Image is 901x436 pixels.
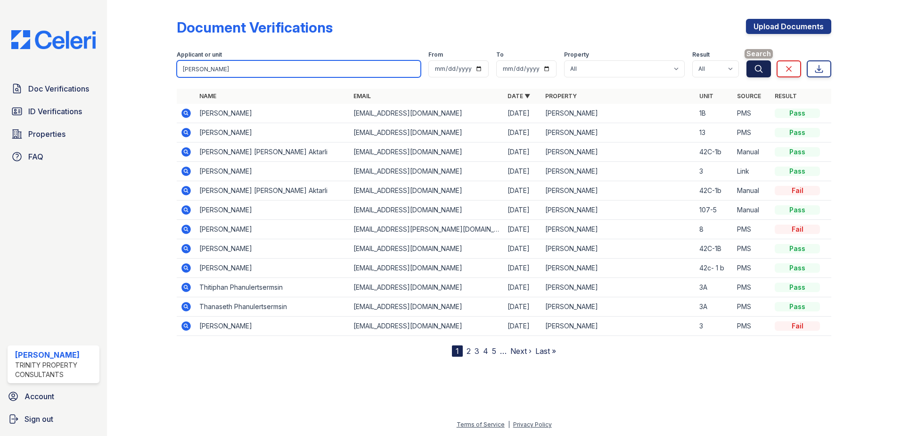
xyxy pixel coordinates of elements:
[8,79,99,98] a: Doc Verifications
[696,259,733,278] td: 42c- 1 b
[696,143,733,162] td: 42C-1b
[775,109,820,118] div: Pass
[733,104,771,123] td: PMS
[696,162,733,181] td: 3
[8,102,99,121] a: ID Verifications
[196,201,350,220] td: [PERSON_NAME]
[25,391,54,402] span: Account
[733,123,771,143] td: PMS
[196,317,350,336] td: [PERSON_NAME]
[350,162,504,181] td: [EMAIL_ADDRESS][DOMAIN_NAME]
[775,283,820,292] div: Pass
[350,104,504,123] td: [EMAIL_ADDRESS][DOMAIN_NAME]
[350,259,504,278] td: [EMAIL_ADDRESS][DOMAIN_NAME]
[492,346,496,356] a: 5
[196,123,350,143] td: [PERSON_NAME]
[196,220,350,239] td: [PERSON_NAME]
[4,410,103,428] button: Sign out
[25,413,53,425] span: Sign out
[4,387,103,406] a: Account
[541,317,696,336] td: [PERSON_NAME]
[692,51,710,59] label: Result
[504,162,541,181] td: [DATE]
[467,346,471,356] a: 2
[775,321,820,331] div: Fail
[733,278,771,297] td: PMS
[350,201,504,220] td: [EMAIL_ADDRESS][DOMAIN_NAME]
[353,92,371,100] a: Email
[508,421,510,428] div: |
[350,239,504,259] td: [EMAIL_ADDRESS][DOMAIN_NAME]
[508,92,530,100] a: Date ▼
[28,106,82,117] span: ID Verifications
[545,92,577,100] a: Property
[510,346,532,356] a: Next ›
[350,220,504,239] td: [EMAIL_ADDRESS][PERSON_NAME][DOMAIN_NAME]
[196,259,350,278] td: [PERSON_NAME]
[541,123,696,143] td: [PERSON_NAME]
[564,51,589,59] label: Property
[696,220,733,239] td: 8
[177,60,421,77] input: Search by name, email, or unit number
[733,181,771,201] td: Manual
[350,123,504,143] td: [EMAIL_ADDRESS][DOMAIN_NAME]
[196,162,350,181] td: [PERSON_NAME]
[177,51,222,59] label: Applicant or unit
[745,49,773,59] span: Search
[733,162,771,181] td: Link
[775,128,820,137] div: Pass
[541,162,696,181] td: [PERSON_NAME]
[496,51,504,59] label: To
[177,19,333,36] div: Document Verifications
[350,181,504,201] td: [EMAIL_ADDRESS][DOMAIN_NAME]
[350,143,504,162] td: [EMAIL_ADDRESS][DOMAIN_NAME]
[733,259,771,278] td: PMS
[696,239,733,259] td: 42C-1B
[696,201,733,220] td: 107-5
[504,123,541,143] td: [DATE]
[733,297,771,317] td: PMS
[775,302,820,311] div: Pass
[196,104,350,123] td: [PERSON_NAME]
[196,278,350,297] td: Thitiphan Phanulertsermsin
[483,346,488,356] a: 4
[541,201,696,220] td: [PERSON_NAME]
[350,317,504,336] td: [EMAIL_ADDRESS][DOMAIN_NAME]
[541,239,696,259] td: [PERSON_NAME]
[500,345,507,357] span: …
[541,220,696,239] td: [PERSON_NAME]
[504,104,541,123] td: [DATE]
[504,239,541,259] td: [DATE]
[535,346,556,356] a: Last »
[504,201,541,220] td: [DATE]
[746,60,771,77] button: Search
[541,104,696,123] td: [PERSON_NAME]
[428,51,443,59] label: From
[696,278,733,297] td: 3A
[775,225,820,234] div: Fail
[775,244,820,253] div: Pass
[504,297,541,317] td: [DATE]
[733,220,771,239] td: PMS
[775,263,820,273] div: Pass
[696,317,733,336] td: 3
[775,205,820,215] div: Pass
[541,181,696,201] td: [PERSON_NAME]
[541,143,696,162] td: [PERSON_NAME]
[696,123,733,143] td: 13
[746,19,831,34] a: Upload Documents
[8,147,99,166] a: FAQ
[8,125,99,143] a: Properties
[733,201,771,220] td: Manual
[350,278,504,297] td: [EMAIL_ADDRESS][DOMAIN_NAME]
[733,239,771,259] td: PMS
[196,239,350,259] td: [PERSON_NAME]
[504,259,541,278] td: [DATE]
[733,317,771,336] td: PMS
[196,181,350,201] td: [PERSON_NAME] [PERSON_NAME] Aktarli
[475,346,479,356] a: 3
[696,181,733,201] td: 42C-1b
[196,297,350,317] td: Thanaseth Phanulertsermsin
[452,345,463,357] div: 1
[504,278,541,297] td: [DATE]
